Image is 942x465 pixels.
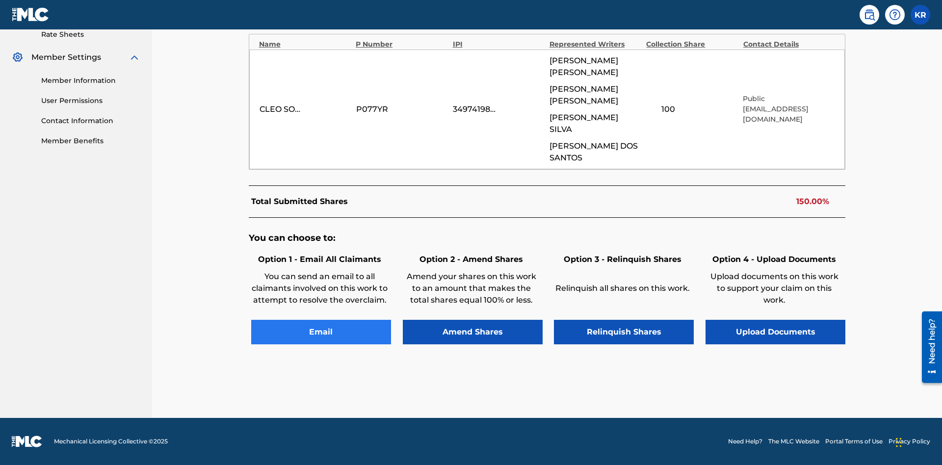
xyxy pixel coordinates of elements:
a: User Permissions [41,96,140,106]
h5: You can choose to: [249,232,846,244]
div: P Number [356,39,447,50]
button: Upload Documents [706,320,845,344]
button: Relinquish Shares [554,320,694,344]
a: Privacy Policy [889,437,930,446]
img: help [889,9,901,21]
div: Represented Writers [549,39,641,50]
iframe: Chat Widget [893,418,942,465]
div: Collection Share [646,39,738,50]
p: [EMAIL_ADDRESS][DOMAIN_NAME] [743,104,835,125]
span: [PERSON_NAME] [PERSON_NAME] [549,55,641,78]
h6: Option 3 - Relinquish Shares [554,254,691,265]
img: Member Settings [12,52,24,63]
a: Rate Sheets [41,29,140,40]
img: expand [129,52,140,63]
span: Member Settings [31,52,101,63]
p: Relinquish all shares on this work. [554,283,691,294]
div: IPI [453,39,545,50]
img: search [863,9,875,21]
p: Upload documents on this work to support your claim on this work. [706,271,843,306]
span: [PERSON_NAME] DOS SANTOS [549,140,641,164]
span: Mechanical Licensing Collective © 2025 [54,437,168,446]
h6: Option 4 - Upload Documents [706,254,843,265]
a: The MLC Website [768,437,819,446]
a: Public Search [860,5,879,25]
span: [PERSON_NAME] SILVA [549,112,641,135]
a: Portal Terms of Use [825,437,883,446]
div: User Menu [911,5,930,25]
a: Member Information [41,76,140,86]
h6: Option 1 - Email All Claimants [251,254,389,265]
iframe: Resource Center [915,308,942,388]
div: Drag [896,428,902,457]
a: Member Benefits [41,136,140,146]
p: Amend your shares on this work to an amount that makes the total shares equal 100% or less. [403,271,540,306]
div: Contact Details [743,39,835,50]
button: Email [251,320,391,344]
p: Total Submitted Shares [251,196,348,207]
div: Name [259,39,351,50]
a: Need Help? [728,437,762,446]
span: [PERSON_NAME] [PERSON_NAME] [549,83,641,107]
button: Amend Shares [403,320,543,344]
p: You can send an email to all claimants involved on this work to attempt to resolve the overclaim. [251,271,389,306]
p: 150.00% [796,196,829,207]
div: Help [885,5,905,25]
img: MLC Logo [12,7,50,22]
a: Contact Information [41,116,140,126]
h6: Option 2 - Amend Shares [403,254,540,265]
img: logo [12,436,42,447]
p: Public [743,94,835,104]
